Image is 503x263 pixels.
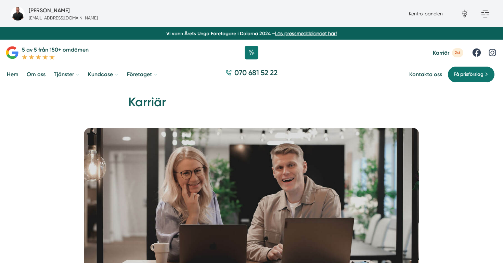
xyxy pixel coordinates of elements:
[52,66,81,83] a: Tjänster
[433,50,449,56] span: Karriär
[454,71,483,78] span: Få prisförslag
[409,11,443,16] a: Kontrollpanelen
[3,30,500,37] p: Vi vann Årets Unga Företagare i Dalarna 2024 –
[223,68,280,81] a: 070 681 52 22
[29,15,98,21] p: [EMAIL_ADDRESS][DOMAIN_NAME]
[22,45,89,54] p: 5 av 5 från 150+ omdömen
[448,66,495,83] a: Få prisförslag
[433,48,463,57] a: Karriär 2st
[409,71,442,78] a: Kontakta oss
[87,66,120,83] a: Kundcase
[126,66,159,83] a: Företaget
[11,7,25,20] img: bild-pa-smartproduktion-foretag-webbyraer-i-borlange-dalarnas-lan.jpg
[452,48,463,57] span: 2st
[128,94,375,116] h1: Karriär
[25,66,47,83] a: Om oss
[5,66,20,83] a: Hem
[29,6,70,15] h5: Försäljare
[275,31,337,36] a: Läs pressmeddelandet här!
[234,68,278,78] span: 070 681 52 22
